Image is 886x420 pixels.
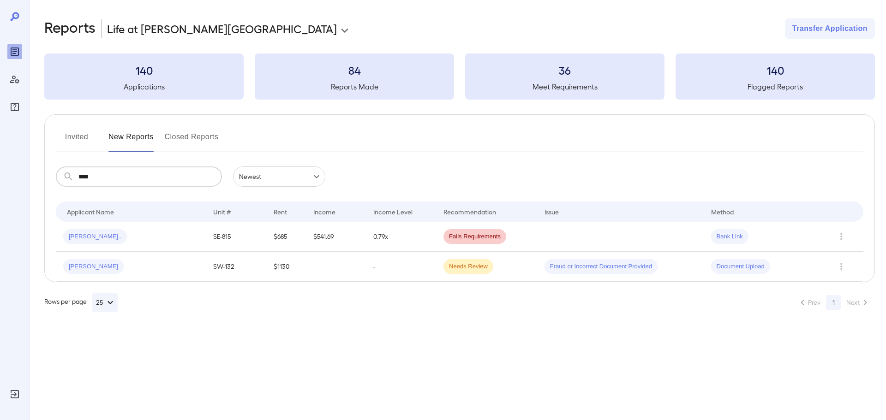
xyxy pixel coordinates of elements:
div: Income [313,206,335,217]
td: $685 [266,222,306,252]
span: Fails Requirements [443,232,506,241]
h5: Meet Requirements [465,81,664,92]
div: FAQ [7,100,22,114]
div: Rent [274,206,288,217]
h3: 140 [676,63,875,77]
button: page 1 [826,295,841,310]
div: Rows per page [44,293,118,312]
div: Income Level [373,206,413,217]
span: Bank Link [711,232,748,241]
td: SW-132 [206,252,266,282]
summary: 140Applications84Reports Made36Meet Requirements140Flagged Reports [44,53,875,100]
div: Reports [7,44,22,59]
span: [PERSON_NAME].. [63,232,127,241]
button: Row Actions [834,229,849,244]
div: Applicant Name [67,206,114,217]
td: $1130 [266,252,306,282]
h3: 36 [465,63,664,77]
div: Recommendation [443,206,496,217]
p: Life at [PERSON_NAME][GEOGRAPHIC_DATA] [107,21,337,36]
span: Fraud or Incorrect Document Provided [545,262,658,271]
td: $541.69 [306,222,366,252]
button: Transfer Application [785,18,875,39]
div: Manage Users [7,72,22,87]
span: Document Upload [711,262,770,271]
div: Newest [233,166,325,187]
div: Unit # [213,206,231,217]
span: [PERSON_NAME] [63,262,124,271]
h2: Reports [44,18,96,39]
button: 25 [92,293,118,312]
h3: 84 [255,63,454,77]
span: Needs Review [443,262,493,271]
h5: Reports Made [255,81,454,92]
button: New Reports [108,130,154,152]
button: Closed Reports [165,130,219,152]
td: 0.79x [366,222,436,252]
td: - [366,252,436,282]
button: Invited [56,130,97,152]
h3: 140 [44,63,244,77]
td: SE-815 [206,222,266,252]
div: Issue [545,206,559,217]
h5: Flagged Reports [676,81,875,92]
div: Log Out [7,387,22,402]
div: Method [711,206,734,217]
h5: Applications [44,81,244,92]
button: Row Actions [834,259,849,274]
nav: pagination navigation [793,295,875,310]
